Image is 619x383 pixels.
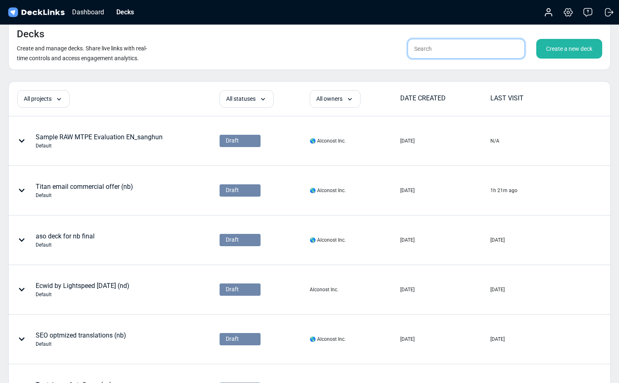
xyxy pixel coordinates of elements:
[400,286,415,293] div: [DATE]
[226,236,239,244] span: Draft
[36,132,163,150] div: Sample RAW MTPE Evaluation EN_sanghun
[490,187,517,194] div: 1h 21m ago
[36,142,163,150] div: Default
[226,335,239,343] span: Draft
[400,137,415,145] div: [DATE]
[408,39,525,59] input: Search
[17,90,70,108] div: All projects
[400,236,415,244] div: [DATE]
[36,231,95,249] div: aso deck for nb final
[490,137,499,145] div: N/A
[310,335,346,343] div: 🌎 Alconost Inc.
[310,286,338,293] div: Alconost Inc.
[220,90,274,108] div: All statuses
[36,340,126,348] div: Default
[310,90,361,108] div: All owners
[68,7,108,17] div: Dashboard
[226,136,239,145] span: Draft
[36,281,129,298] div: Ecwid by Lightspeed [DATE] (nd)
[400,335,415,343] div: [DATE]
[490,335,505,343] div: [DATE]
[7,7,66,18] img: DeckLinks
[36,182,133,199] div: Titan email commercial offer (nb)
[36,241,95,249] div: Default
[400,93,490,103] div: DATE CREATED
[17,45,147,61] small: Create and manage decks. Share live links with real-time controls and access engagement analytics.
[490,236,505,244] div: [DATE]
[536,39,602,59] div: Create a new deck
[400,187,415,194] div: [DATE]
[226,186,239,195] span: Draft
[310,187,346,194] div: 🌎 Alconost Inc.
[226,285,239,294] span: Draft
[490,286,505,293] div: [DATE]
[112,7,138,17] div: Decks
[490,93,580,103] div: LAST VISIT
[17,28,44,40] h4: Decks
[36,331,126,348] div: SEO optmized translations (nb)
[310,137,346,145] div: 🌎 Alconost Inc.
[310,236,346,244] div: 🌎 Alconost Inc.
[36,192,133,199] div: Default
[36,291,129,298] div: Default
